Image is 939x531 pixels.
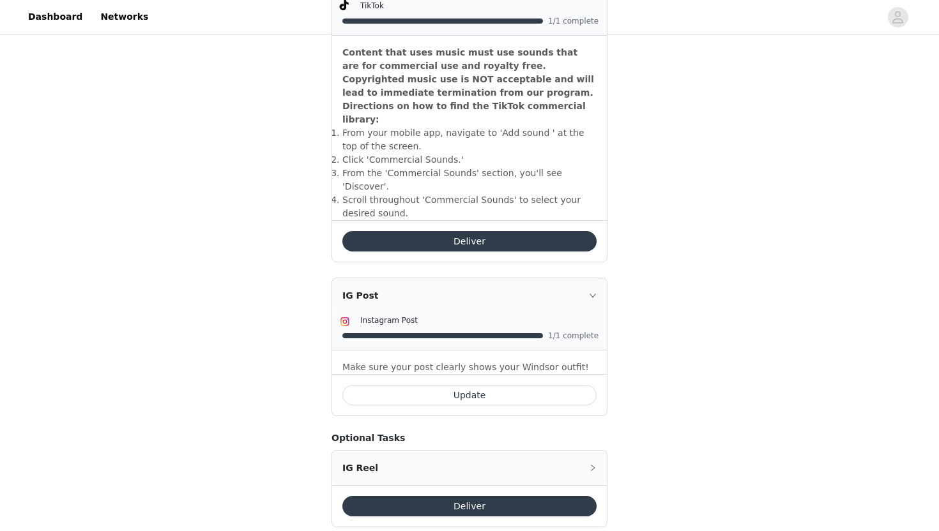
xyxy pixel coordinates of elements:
[342,47,594,124] strong: Content that uses music must use sounds that are for commercial use and royalty free. Copyrighted...
[589,464,597,472] i: icon: right
[342,496,597,516] button: Deliver
[360,1,384,10] span: TikTok
[892,7,904,27] div: avatar
[342,231,597,251] button: Deliver
[589,292,597,299] i: icon: right
[332,431,607,445] h4: Optional Tasks
[332,278,607,313] div: icon: rightIG Post
[332,451,607,485] div: icon: rightIG Reel
[360,316,418,325] span: Instagram Post
[93,3,156,31] a: Networks
[342,153,597,167] li: ​Click 'Commercial Sounds.'
[342,361,597,374] p: Make sure your post clearly shows your Windsor outfit!
[20,3,90,31] a: Dashboard
[548,17,599,25] span: 1/1 complete
[342,167,597,193] li: ​From the 'Commercial Sounds' section, you'll see 'Discover'.
[340,317,350,327] img: Instagram Icon
[548,332,599,340] span: 1/1 complete
[342,126,597,153] li: ​From your mobile app, navigate to 'Add sound ' at the top of the screen.
[342,385,597,405] button: Update
[342,193,597,220] li: ​Scroll throughout 'Commercial Sounds' to select your desired sound.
